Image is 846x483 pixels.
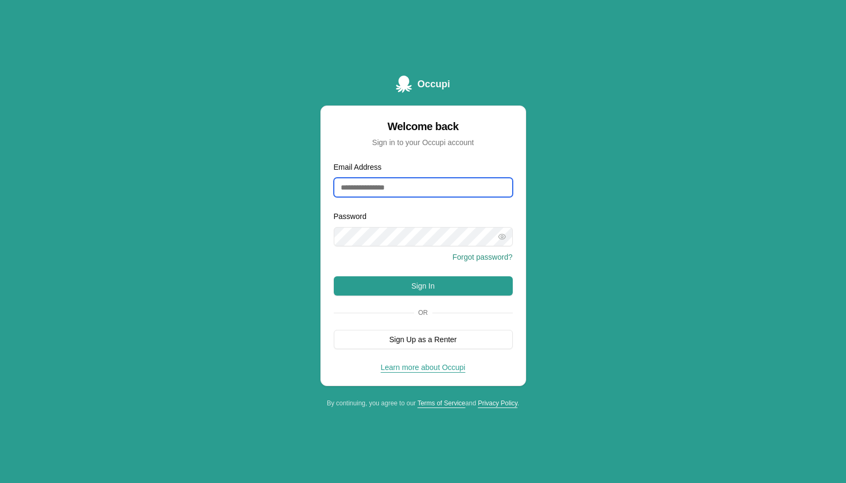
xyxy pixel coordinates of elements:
span: Or [414,308,432,317]
span: Occupi [417,77,450,92]
button: Forgot password? [452,252,512,262]
button: Sign In [334,276,513,296]
a: Occupi [396,76,450,93]
a: Privacy Policy [478,399,518,407]
button: Sign Up as a Renter [334,330,513,349]
a: Terms of Service [417,399,465,407]
label: Password [334,212,366,221]
div: By continuing, you agree to our and . [320,399,526,407]
a: Learn more about Occupi [381,363,466,372]
div: Welcome back [334,119,513,134]
div: Sign in to your Occupi account [334,137,513,148]
label: Email Address [334,163,381,171]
